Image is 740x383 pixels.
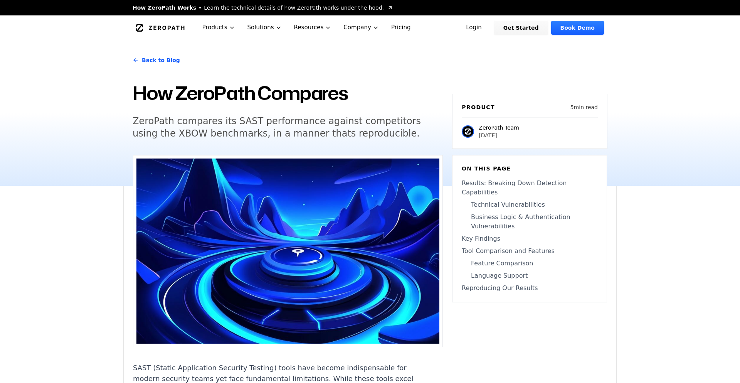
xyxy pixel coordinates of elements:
a: Results: Breaking Down Detection Capabilities [462,179,597,197]
a: Login [457,21,491,35]
a: Language Support [462,271,597,280]
a: Feature Comparison [462,259,597,268]
a: How ZeroPath WorksLearn the technical details of how ZeroPath works under the hood. [133,4,393,12]
a: Book Demo [551,21,604,35]
a: Get Started [494,21,548,35]
a: Tool Comparison and Features [462,246,597,256]
nav: Global [123,15,617,40]
h1: How ZeroPath Compares [133,80,443,106]
a: Pricing [385,15,417,40]
p: [DATE] [479,132,519,139]
img: How ZeroPath Compares [136,159,439,344]
a: Business Logic & Authentication Vulnerabilities [462,213,597,231]
h6: On this page [462,165,597,172]
span: How ZeroPath Works [133,4,196,12]
a: Reproducing Our Results [462,283,597,293]
h5: ZeroPath compares its SAST performance against competitors using the XBOW benchmarks, in a manner... [133,115,429,140]
span: Learn the technical details of how ZeroPath works under the hood. [204,4,384,12]
p: 5 min read [570,103,598,111]
p: ZeroPath Team [479,124,519,132]
button: Products [196,15,241,40]
img: ZeroPath Team [462,125,474,138]
a: Back to Blog [133,49,180,71]
button: Company [337,15,385,40]
button: Resources [288,15,338,40]
h6: Product [462,103,495,111]
button: Solutions [241,15,288,40]
a: Key Findings [462,234,597,243]
a: Technical Vulnerabilities [462,200,597,209]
